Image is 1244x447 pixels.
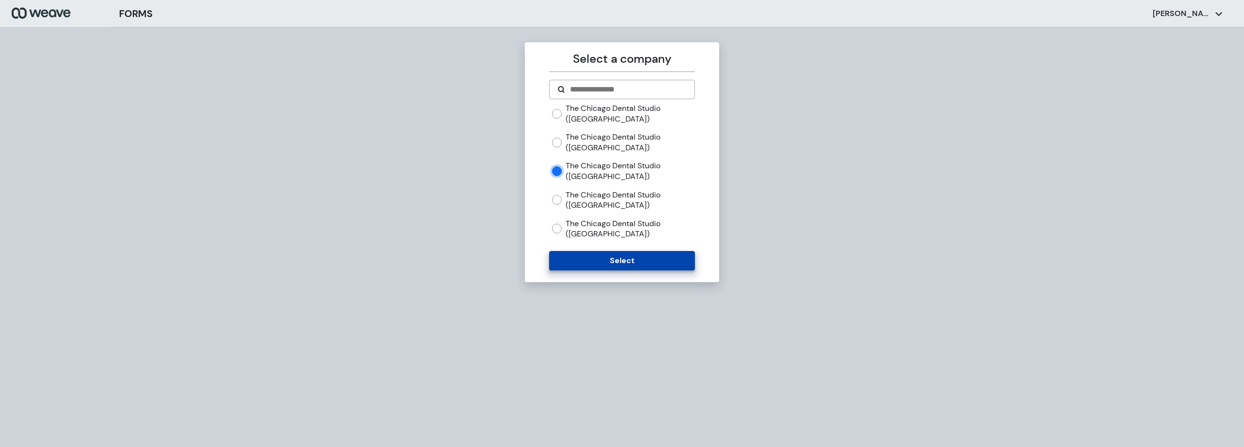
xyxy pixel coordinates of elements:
p: Select a company [549,50,694,68]
label: The Chicago Dental Studio ([GEOGRAPHIC_DATA]) [566,161,694,181]
label: The Chicago Dental Studio ([GEOGRAPHIC_DATA]) [566,190,694,211]
label: The Chicago Dental Studio ([GEOGRAPHIC_DATA]) [566,132,694,153]
button: Select [549,251,694,270]
label: The Chicago Dental Studio ([GEOGRAPHIC_DATA]) [566,103,694,124]
h3: FORMS [119,6,153,21]
p: [PERSON_NAME] [1153,8,1211,19]
input: Search [569,84,686,95]
label: The Chicago Dental Studio ([GEOGRAPHIC_DATA]) [566,218,694,239]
